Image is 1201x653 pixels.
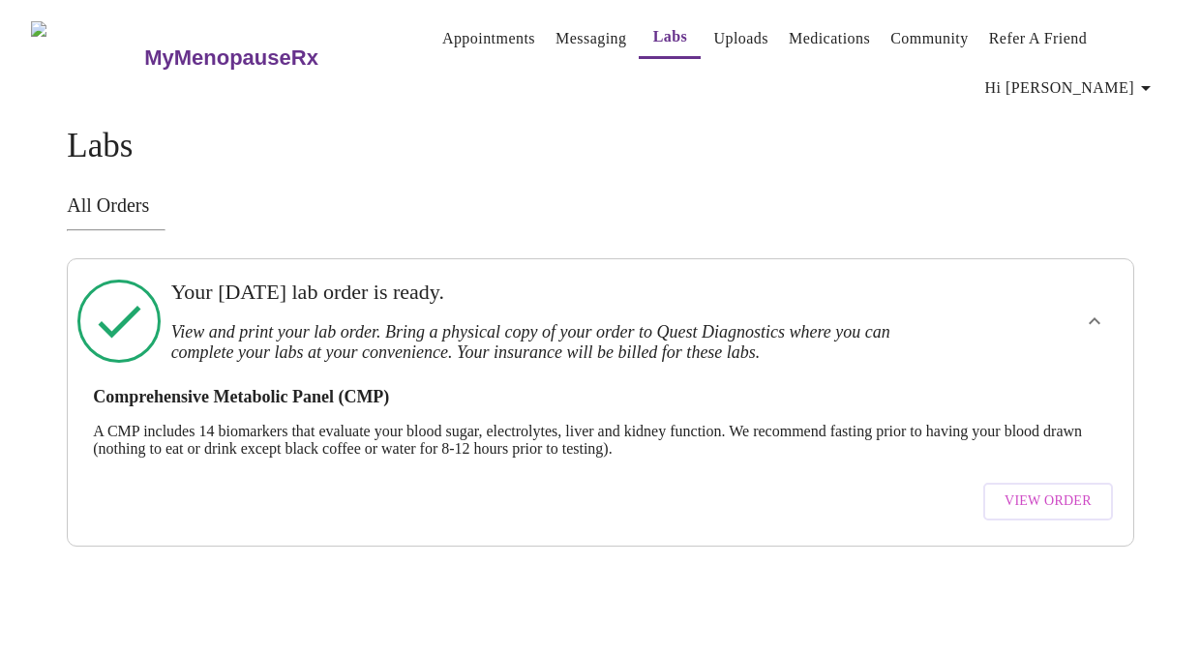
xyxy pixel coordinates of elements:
[31,21,142,94] img: MyMenopauseRx Logo
[1071,298,1118,344] button: show more
[171,280,927,305] h3: Your [DATE] lab order is ready.
[555,25,626,52] a: Messaging
[142,24,396,92] a: MyMenopauseRx
[989,25,1088,52] a: Refer a Friend
[639,17,701,59] button: Labs
[981,19,1096,58] button: Refer a Friend
[93,423,1108,458] p: A CMP includes 14 biomarkers that evaluate your blood sugar, electrolytes, liver and kidney funct...
[548,19,634,58] button: Messaging
[442,25,535,52] a: Appointments
[789,25,870,52] a: Medications
[781,19,878,58] button: Medications
[890,25,969,52] a: Community
[435,19,543,58] button: Appointments
[653,23,688,50] a: Labs
[985,74,1157,102] span: Hi [PERSON_NAME]
[706,19,776,58] button: Uploads
[977,69,1165,107] button: Hi [PERSON_NAME]
[978,473,1118,530] a: View Order
[713,25,768,52] a: Uploads
[883,19,976,58] button: Community
[67,127,1134,165] h4: Labs
[171,322,927,363] h3: View and print your lab order. Bring a physical copy of your order to Quest Diagnostics where you...
[144,45,318,71] h3: MyMenopauseRx
[93,387,1108,407] h3: Comprehensive Metabolic Panel (CMP)
[983,483,1113,520] button: View Order
[67,194,1134,217] h3: All Orders
[1005,490,1092,514] span: View Order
